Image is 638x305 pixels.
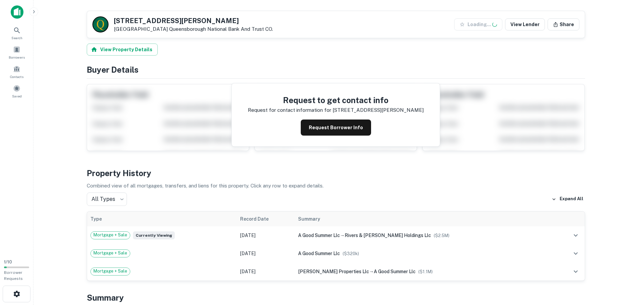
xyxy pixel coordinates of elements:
p: Request for contact information for [248,106,331,114]
div: All Types [87,193,127,206]
h4: Buyer Details [87,64,585,76]
td: [DATE] [237,244,295,262]
h5: [STREET_ADDRESS][PERSON_NAME] [114,17,273,24]
a: Contacts [2,63,31,81]
td: [DATE] [237,262,295,281]
img: capitalize-icon.png [11,5,23,19]
button: expand row [570,266,581,277]
a: Queensborough National Bank And Trust CO. [169,26,273,32]
span: a good summer llc [298,251,340,256]
a: View Lender [505,18,545,30]
td: [DATE] [237,226,295,244]
th: Type [87,212,237,226]
h4: Request to get contact info [248,94,424,106]
button: View Property Details [87,44,158,56]
span: rivers & [PERSON_NAME] holdings llc [345,233,431,238]
h4: Property History [87,167,585,179]
div: → [298,268,552,275]
button: expand row [570,230,581,241]
span: Saved [12,93,22,99]
p: [STREET_ADDRESS][PERSON_NAME] [333,106,424,114]
span: Contacts [10,74,23,79]
button: Request Borrower Info [301,120,371,136]
span: a good summer llc [374,269,416,274]
p: [GEOGRAPHIC_DATA] [114,26,273,32]
a: Saved [2,82,31,100]
span: Mortgage + Sale [91,232,130,238]
span: ($ 1.1M ) [418,269,433,274]
th: Record Date [237,212,295,226]
button: Expand All [550,194,585,204]
span: Borrowers [9,55,25,60]
span: Mortgage + Sale [91,250,130,256]
p: Combined view of all mortgages, transfers, and liens for this property. Click any row to expand d... [87,182,585,190]
span: ($ 2.5M ) [434,233,449,238]
span: Mortgage + Sale [91,268,130,275]
h4: Summary [87,292,585,304]
span: Search [11,35,22,41]
a: Search [2,24,31,42]
span: Currently viewing [133,231,175,239]
span: ($ 320k ) [343,251,359,256]
span: a good summer llc [298,233,340,238]
span: 1 / 10 [4,259,12,264]
span: Borrower Requests [4,270,23,281]
div: → [298,232,552,239]
button: expand row [570,248,581,259]
span: [PERSON_NAME] properties llc [298,269,369,274]
th: Summary [295,212,555,226]
button: Share [548,18,579,30]
iframe: Chat Widget [605,251,638,284]
a: Borrowers [2,43,31,61]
